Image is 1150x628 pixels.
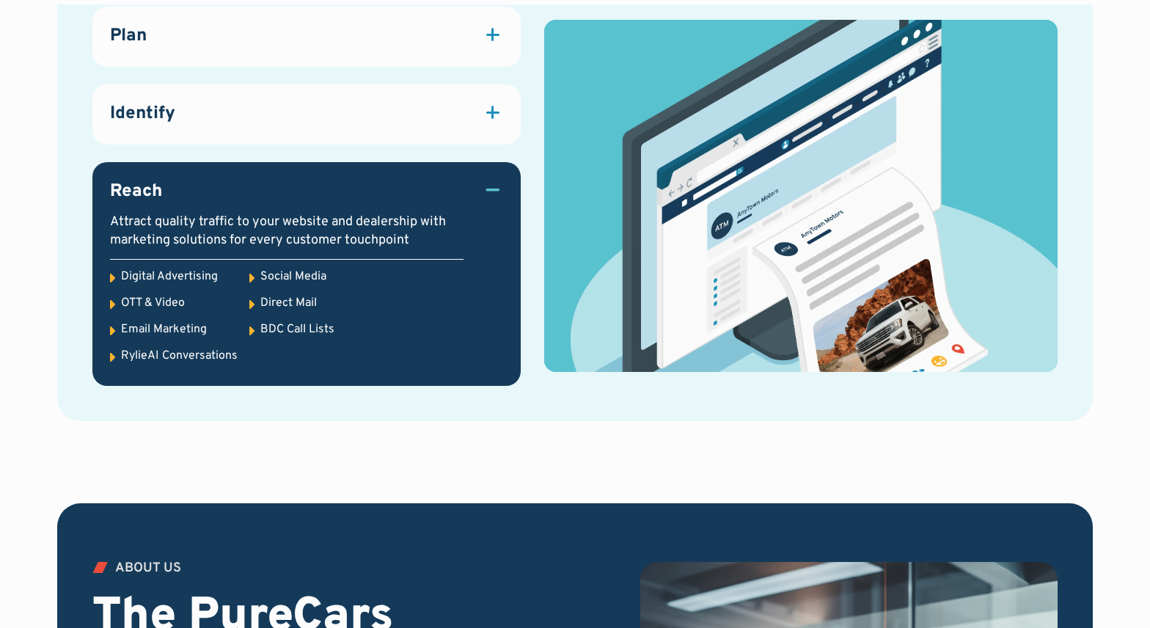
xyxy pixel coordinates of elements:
[115,562,181,575] div: ABOUT US
[260,295,317,311] div: Direct Mail
[260,321,334,337] div: BDC Call Lists
[110,213,464,249] div: Attract quality traffic to your website and dealership with marketing solutions for every custome...
[121,348,238,364] div: RylieAI Conversations
[260,269,326,285] div: Social Media
[110,24,147,49] h3: Plan
[121,321,207,337] div: Email Marketing
[544,20,1058,372] img: facebook profile mockup
[110,102,175,127] h3: Identify
[110,180,162,205] h3: Reach
[121,295,185,311] div: OTT & Video
[121,269,218,285] div: Digital Advertising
